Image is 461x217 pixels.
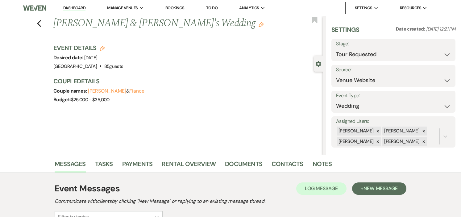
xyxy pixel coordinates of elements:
a: Documents [225,159,262,173]
label: Assigned Users: [336,117,451,126]
button: Close lead details [316,61,321,66]
a: Rental Overview [162,159,216,173]
span: 85 guests [104,63,123,69]
span: Couple names: [53,88,88,94]
button: +New Message [352,182,406,195]
span: Resources [400,5,421,11]
span: [DATE] 12:21 PM [426,26,455,32]
span: [GEOGRAPHIC_DATA] [53,63,97,69]
a: Bookings [165,5,185,10]
label: Event Type: [336,91,451,100]
span: $25,000 - $35,000 [71,97,110,103]
h3: Couple Details [53,77,317,86]
span: Settings [355,5,372,11]
span: Analytics [239,5,259,11]
h3: Settings [331,25,359,39]
span: Desired date: [53,54,84,61]
h3: Event Details [53,44,123,52]
span: New Message [363,185,398,192]
button: [PERSON_NAME] [88,89,126,94]
h1: Event Messages [55,182,120,195]
a: Contacts [272,159,303,173]
div: [PERSON_NAME] [382,137,420,146]
span: & [88,88,144,94]
button: Edit [259,22,264,27]
a: To Do [206,5,218,10]
a: Dashboard [63,5,85,11]
button: Fiance [129,89,144,94]
span: Manage Venues [107,5,138,11]
a: Payments [122,159,153,173]
h1: [PERSON_NAME] & [PERSON_NAME]'s Wedding [53,16,266,31]
a: Notes [313,159,332,173]
span: Date created: [396,26,426,32]
button: Log Message [296,182,347,195]
label: Stage: [336,40,451,48]
h2: Communicate with clients by clicking "New Message" or replying to an existing message thread. [55,198,406,205]
div: [PERSON_NAME] [382,127,420,136]
img: Weven Logo [23,2,46,15]
a: Tasks [95,159,113,173]
span: Log Message [305,185,338,192]
span: Budget: [53,96,71,103]
div: [PERSON_NAME] [337,137,375,146]
div: [PERSON_NAME] [337,127,375,136]
label: Source: [336,65,451,74]
a: Messages [55,159,86,173]
span: [DATE] [84,55,97,61]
